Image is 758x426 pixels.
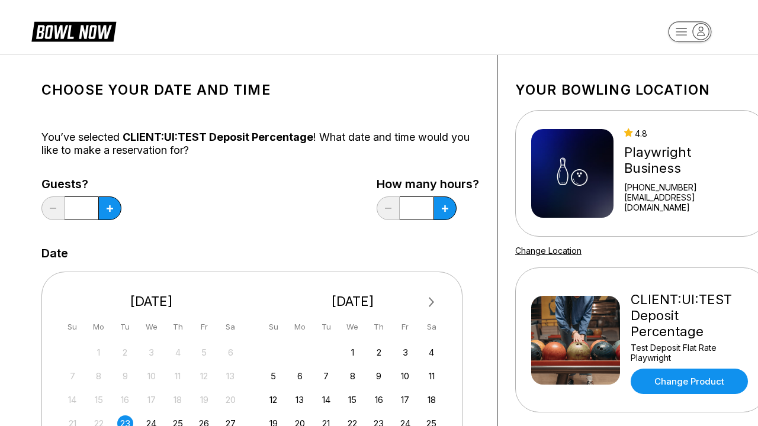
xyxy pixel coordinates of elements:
div: Tu [318,319,334,335]
div: Choose Friday, October 3rd, 2025 [397,344,413,360]
label: Guests? [41,177,121,191]
div: Playwright Business [624,144,751,176]
div: Choose Saturday, October 11th, 2025 [423,368,439,384]
div: Not available Saturday, September 6th, 2025 [223,344,239,360]
div: Not available Thursday, September 18th, 2025 [170,392,186,408]
div: Sa [423,319,439,335]
div: Not available Thursday, September 4th, 2025 [170,344,186,360]
div: Not available Monday, September 8th, 2025 [91,368,107,384]
div: Su [65,319,81,335]
div: Choose Wednesday, October 1st, 2025 [345,344,361,360]
h1: Choose your Date and time [41,82,479,98]
div: Su [265,319,281,335]
div: Sa [223,319,239,335]
div: Choose Monday, October 6th, 2025 [292,368,308,384]
div: Choose Sunday, October 5th, 2025 [265,368,281,384]
div: Not available Wednesday, September 3rd, 2025 [143,344,159,360]
label: Date [41,247,68,260]
div: Mo [292,319,308,335]
div: Not available Friday, September 5th, 2025 [196,344,212,360]
div: Choose Sunday, October 12th, 2025 [265,392,281,408]
div: Not available Saturday, September 13th, 2025 [223,368,239,384]
div: Not available Wednesday, September 10th, 2025 [143,368,159,384]
div: Not available Friday, September 12th, 2025 [196,368,212,384]
img: Playwright Business [531,129,614,218]
div: Th [170,319,186,335]
div: Th [371,319,387,335]
div: Not available Friday, September 19th, 2025 [196,392,212,408]
div: [DATE] [261,293,445,309]
div: Choose Wednesday, October 15th, 2025 [345,392,361,408]
div: Choose Tuesday, October 7th, 2025 [318,368,334,384]
div: Not available Monday, September 1st, 2025 [91,344,107,360]
div: Not available Tuesday, September 16th, 2025 [117,392,133,408]
a: Change Product [631,369,748,394]
div: You’ve selected ! What date and time would you like to make a reservation for? [41,131,479,157]
button: Next Month [422,293,441,312]
div: Fr [196,319,212,335]
div: Not available Tuesday, September 2nd, 2025 [117,344,133,360]
div: Fr [397,319,413,335]
div: Not available Thursday, September 11th, 2025 [170,368,186,384]
div: Choose Thursday, October 2nd, 2025 [371,344,387,360]
div: Choose Friday, October 10th, 2025 [397,368,413,384]
div: Choose Saturday, October 18th, 2025 [423,392,439,408]
div: Not available Sunday, September 14th, 2025 [65,392,81,408]
div: 4.8 [624,128,751,138]
div: Choose Thursday, October 16th, 2025 [371,392,387,408]
div: Choose Wednesday, October 8th, 2025 [345,368,361,384]
div: We [143,319,159,335]
span: CLIENT:UI:TEST Deposit Percentage [123,131,313,143]
div: CLIENT:UI:TEST Deposit Percentage [631,292,751,340]
div: Not available Wednesday, September 17th, 2025 [143,392,159,408]
div: Choose Thursday, October 9th, 2025 [371,368,387,384]
a: Change Location [515,246,582,256]
div: Not available Monday, September 15th, 2025 [91,392,107,408]
div: Not available Tuesday, September 9th, 2025 [117,368,133,384]
div: Choose Tuesday, October 14th, 2025 [318,392,334,408]
label: How many hours? [377,177,479,191]
div: Tu [117,319,133,335]
div: We [345,319,361,335]
div: Choose Saturday, October 4th, 2025 [423,344,439,360]
div: Mo [91,319,107,335]
div: Choose Friday, October 17th, 2025 [397,392,413,408]
a: [EMAIL_ADDRESS][DOMAIN_NAME] [624,192,751,212]
div: [DATE] [60,293,243,309]
div: Test Deposit Flat Rate Playwright [631,343,751,363]
div: [PHONE_NUMBER] [624,182,751,192]
img: CLIENT:UI:TEST Deposit Percentage [531,296,620,385]
div: Choose Monday, October 13th, 2025 [292,392,308,408]
div: Not available Saturday, September 20th, 2025 [223,392,239,408]
div: Not available Sunday, September 7th, 2025 [65,368,81,384]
